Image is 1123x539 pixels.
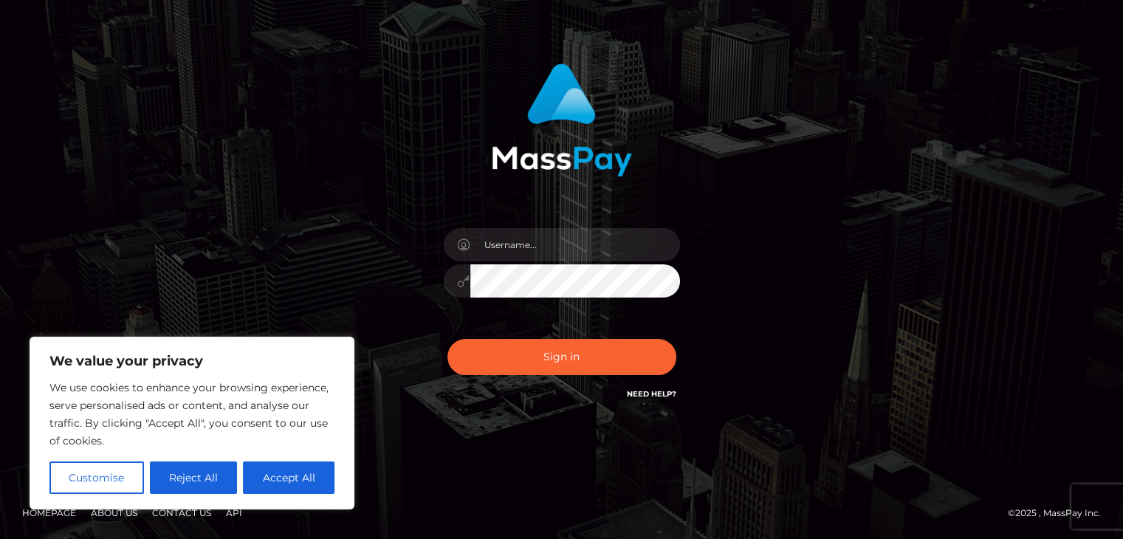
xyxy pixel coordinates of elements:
[627,389,676,399] a: Need Help?
[150,461,238,494] button: Reject All
[447,339,676,375] button: Sign in
[492,63,632,176] img: MassPay Login
[30,337,354,509] div: We value your privacy
[49,461,144,494] button: Customise
[16,501,82,524] a: Homepage
[470,228,680,261] input: Username...
[85,501,143,524] a: About Us
[1008,505,1112,521] div: © 2025 , MassPay Inc.
[146,501,217,524] a: Contact Us
[49,379,334,450] p: We use cookies to enhance your browsing experience, serve personalised ads or content, and analys...
[49,352,334,370] p: We value your privacy
[220,501,248,524] a: API
[243,461,334,494] button: Accept All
